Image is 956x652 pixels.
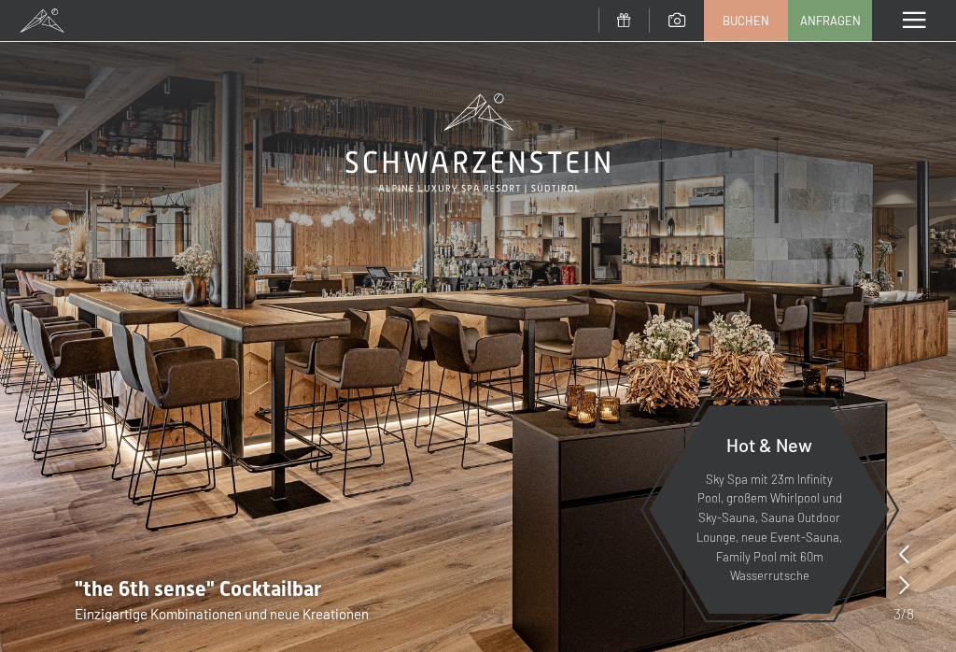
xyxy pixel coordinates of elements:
[893,603,901,624] span: 3
[75,605,369,622] span: Einzigartige Kombinationen und neue Kreationen
[800,12,861,29] span: Anfragen
[726,433,812,456] span: Hot & New
[299,371,453,390] span: Einwilligung Marketing*
[723,12,769,29] span: Buchen
[75,577,321,601] span: "the 6th sense" Cocktailbar
[789,1,871,40] a: Anfragen
[901,603,907,624] span: /
[705,1,787,40] a: Buchen
[648,404,891,615] a: Hot & New Sky Spa mit 23m Infinity Pool, großem Whirlpool und Sky-Sauna, Sauna Outdoor Lounge, ne...
[695,470,844,587] p: Sky Spa mit 23m Infinity Pool, großem Whirlpool und Sky-Sauna, Sauna Outdoor Lounge, neue Event-S...
[907,603,914,624] span: 8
